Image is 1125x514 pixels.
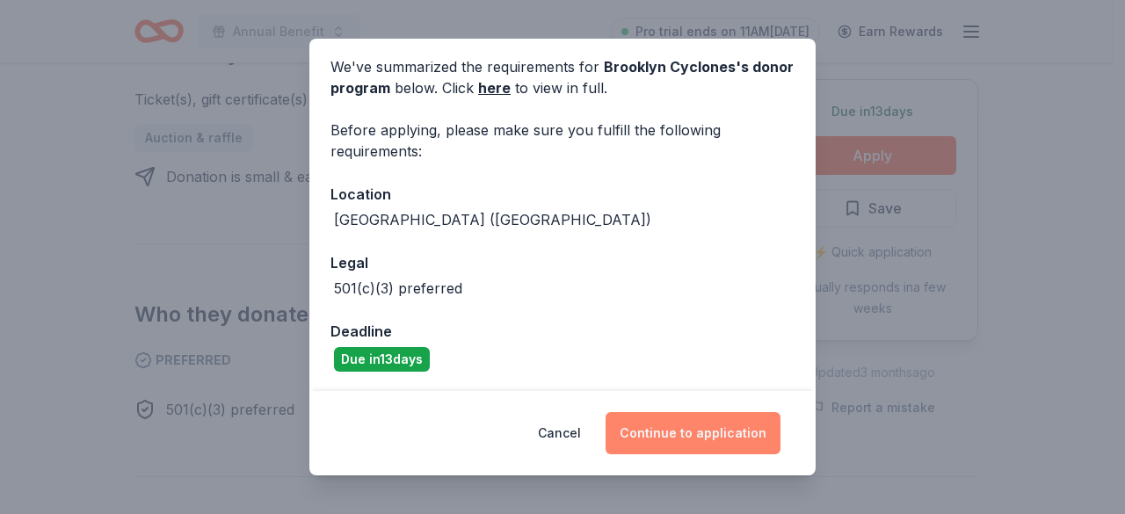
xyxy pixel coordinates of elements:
div: We've summarized the requirements for below. Click to view in full. [330,56,795,98]
a: here [478,77,511,98]
button: Continue to application [606,412,780,454]
div: [GEOGRAPHIC_DATA] ([GEOGRAPHIC_DATA]) [334,209,651,230]
div: Before applying, please make sure you fulfill the following requirements: [330,119,795,162]
div: 501(c)(3) preferred [334,278,462,299]
div: Due in 13 days [334,347,430,372]
div: Deadline [330,320,795,343]
button: Cancel [538,412,581,454]
div: Legal [330,251,795,274]
div: Location [330,183,795,206]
